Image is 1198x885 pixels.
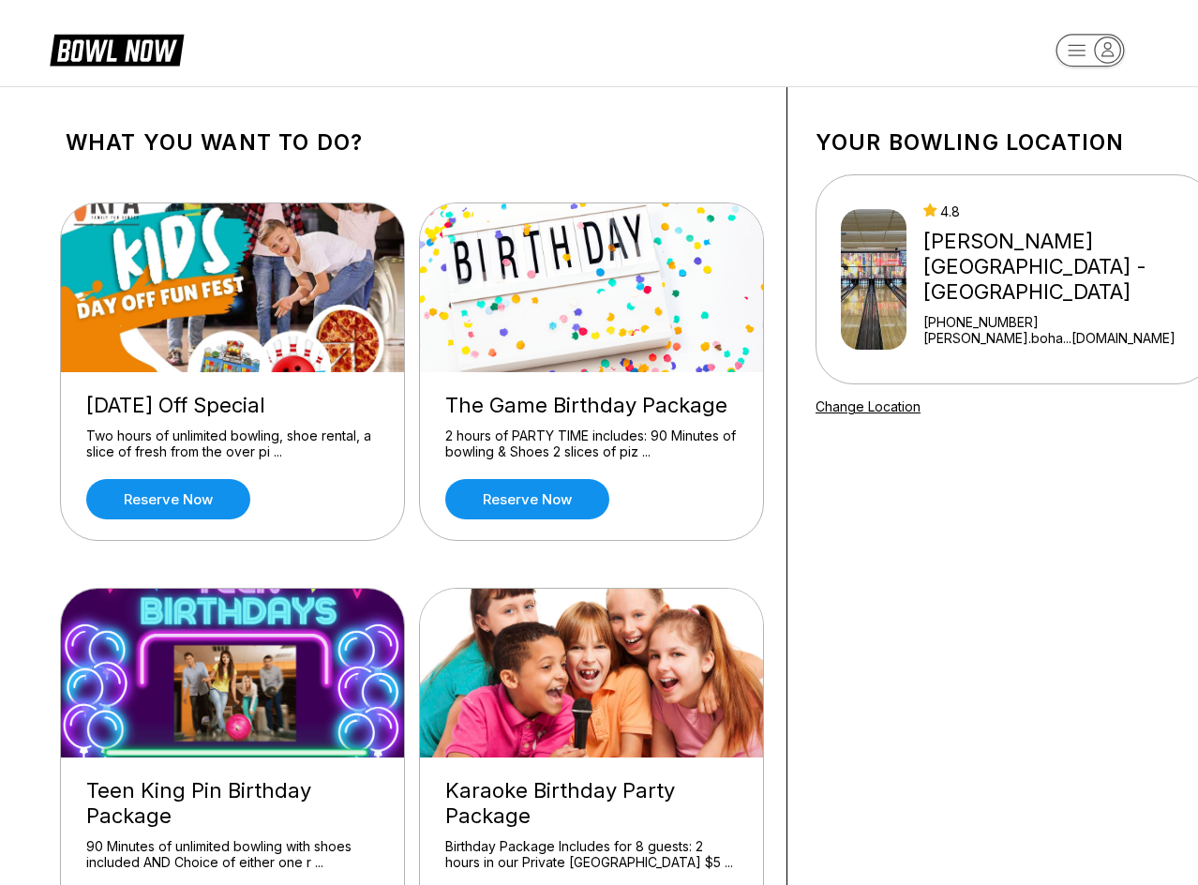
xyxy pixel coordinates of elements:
[61,589,406,757] img: Teen King Pin Birthday Package
[841,209,906,350] img: Kingpin's Alley - South Glens Falls
[66,129,758,156] h1: What you want to do?
[86,778,379,829] div: Teen King Pin Birthday Package
[420,589,765,757] img: Karaoke Birthday Party Package
[86,838,379,871] div: 90 Minutes of unlimited bowling with shoes included AND Choice of either one r ...
[61,203,406,372] img: School Day Off Special
[445,838,738,871] div: Birthday Package Includes for 8 guests: 2 hours in our Private [GEOGRAPHIC_DATA] $5 ...
[445,427,738,460] div: 2 hours of PARTY TIME includes: 90 Minutes of bowling & Shoes 2 slices of piz ...
[86,393,379,418] div: [DATE] Off Special
[445,479,609,519] a: Reserve now
[816,398,921,414] a: Change Location
[445,778,738,829] div: Karaoke Birthday Party Package
[86,427,379,460] div: Two hours of unlimited bowling, shoe rental, a slice of fresh from the over pi ...
[445,393,738,418] div: The Game Birthday Package
[86,479,250,519] a: Reserve now
[420,203,765,372] img: The Game Birthday Package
